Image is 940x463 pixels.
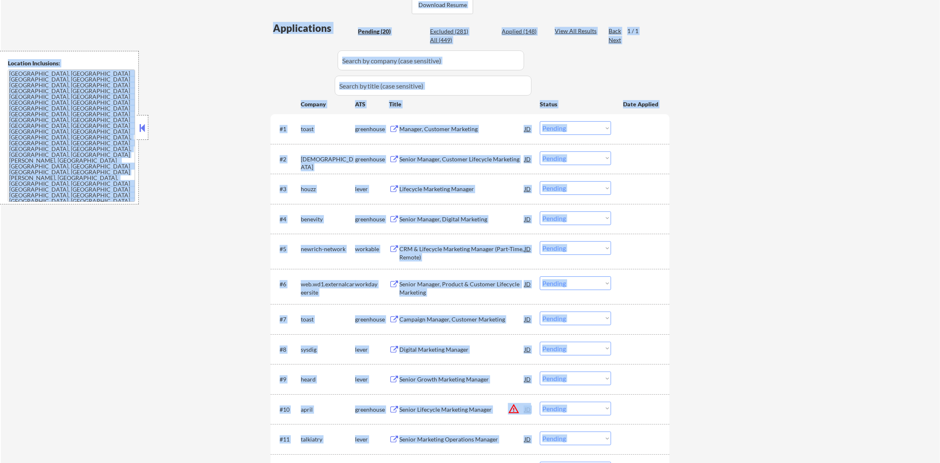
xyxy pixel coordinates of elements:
[399,375,524,384] div: Senior Growth Marketing Manager
[280,215,294,223] div: #4
[524,276,532,291] div: JD
[524,402,532,417] div: JD
[524,432,532,446] div: JD
[301,215,355,223] div: benevity
[399,125,524,133] div: Manager, Customer Marketing
[508,403,520,415] button: warning_amber
[399,315,524,324] div: Campaign Manager, Customer Marketing
[355,185,389,193] div: lever
[280,155,294,163] div: #2
[355,125,389,133] div: greenhouse
[399,245,524,261] div: CRM & Lifecycle Marketing Manager (Part-Time, Remote)
[301,185,355,193] div: houzz
[335,76,532,96] input: Search by title (case sensitive)
[301,245,355,253] div: newrich-network
[355,155,389,163] div: greenhouse
[555,27,599,35] div: View All Results
[355,375,389,384] div: lever
[524,241,532,256] div: JD
[280,125,294,133] div: #1
[399,155,524,163] div: Senior Manager, Customer Lifecycle Marketing
[355,245,389,253] div: workable
[399,185,524,193] div: Lifecycle Marketing Manager
[430,36,471,44] div: All (449)
[355,345,389,354] div: lever
[301,345,355,354] div: sysdig
[280,405,294,414] div: #10
[524,342,532,357] div: JD
[430,27,471,36] div: Excluded (281)
[280,375,294,384] div: #9
[399,280,524,296] div: Senior Manager, Product & Customer Lifecycle Marketing
[301,280,355,296] div: web.wd1.externalcareersite
[389,100,532,108] div: Title
[358,27,399,36] div: Pending (20)
[355,435,389,444] div: lever
[280,280,294,288] div: #6
[273,23,355,33] div: Applications
[280,435,294,444] div: #11
[8,59,135,67] div: Location Inclusions:
[280,245,294,253] div: #5
[540,96,611,111] div: Status
[355,315,389,324] div: greenhouse
[301,155,355,171] div: [DEMOGRAPHIC_DATA]
[280,315,294,324] div: #7
[280,345,294,354] div: #8
[399,345,524,354] div: Digital Marketing Manager
[399,405,524,414] div: Senior Lifecycle Marketing Manager
[609,36,622,44] div: Next
[502,27,543,36] div: Applied (148)
[524,151,532,166] div: JD
[338,50,524,70] input: Search by company (case sensitive)
[301,125,355,133] div: toast
[524,121,532,136] div: JD
[609,27,622,35] div: Back
[524,181,532,196] div: JD
[623,100,660,108] div: Date Applied
[524,372,532,386] div: JD
[301,375,355,384] div: heard
[399,435,524,444] div: Senior Marketing Operations Manager
[301,315,355,324] div: toast
[355,100,389,108] div: ATS
[280,185,294,193] div: #3
[355,405,389,414] div: greenhouse
[627,27,646,35] div: 1 / 1
[524,211,532,226] div: JD
[355,215,389,223] div: greenhouse
[301,405,355,414] div: april
[301,100,355,108] div: Company
[399,215,524,223] div: Senior Manager, Digital Marketing
[301,435,355,444] div: talkiatry
[355,280,389,288] div: workday
[524,312,532,326] div: JD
